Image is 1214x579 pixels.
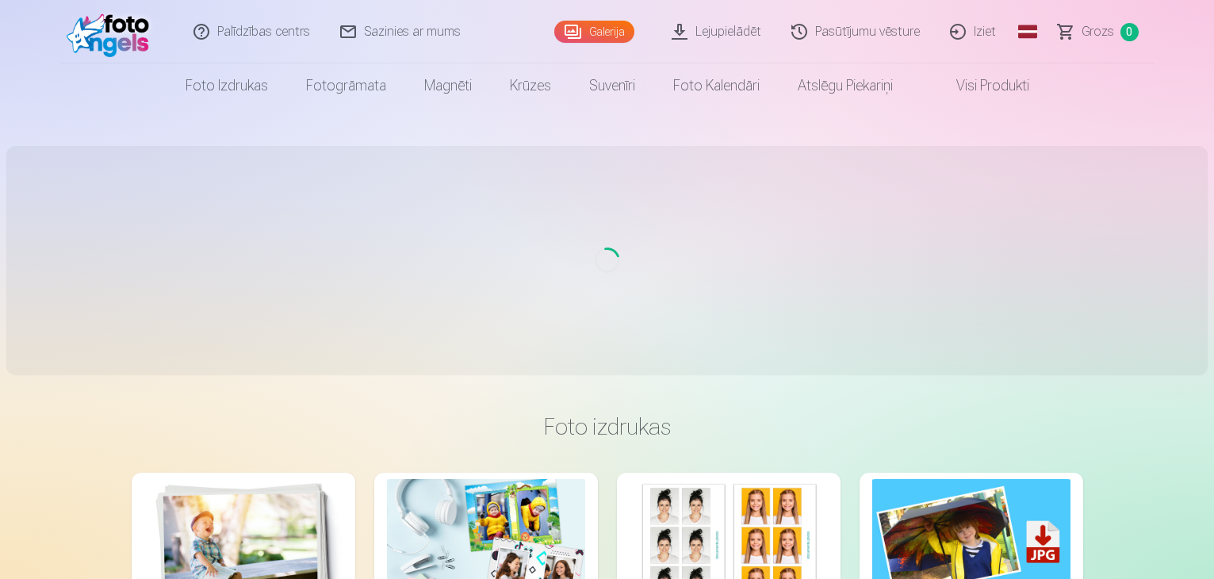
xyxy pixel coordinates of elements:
a: Fotogrāmata [287,63,405,108]
a: Atslēgu piekariņi [779,63,912,108]
a: Galerija [554,21,634,43]
img: /fa1 [67,6,158,57]
span: Grozs [1082,22,1114,41]
a: Visi produkti [912,63,1048,108]
a: Krūzes [491,63,570,108]
a: Magnēti [405,63,491,108]
a: Foto kalendāri [654,63,779,108]
a: Foto izdrukas [167,63,287,108]
a: Suvenīri [570,63,654,108]
span: 0 [1120,23,1139,41]
h3: Foto izdrukas [144,412,1070,441]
